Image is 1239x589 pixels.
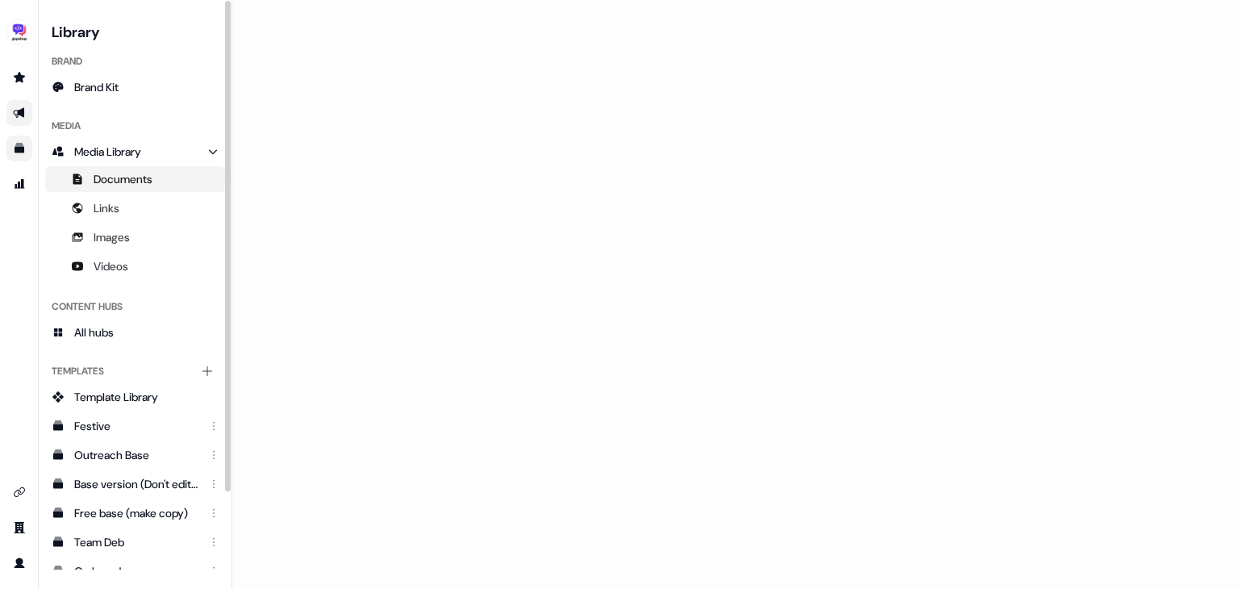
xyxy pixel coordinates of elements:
div: Outreach Base [74,447,199,463]
span: All hubs [74,324,114,340]
a: Free base (make copy) [45,500,225,526]
a: Outreach Base [45,442,225,468]
a: Base version (Don't edit) j [45,471,225,497]
a: Go to integrations [6,479,32,505]
a: Links [45,195,225,221]
div: Free base (make copy) [74,505,199,521]
span: Media Library [74,144,141,160]
a: Documents [45,166,225,192]
a: Go to templates [6,136,32,161]
a: On brand [45,558,225,584]
a: Template Library [45,384,225,410]
a: Media Library [45,139,225,165]
a: All hubs [45,320,225,345]
span: Videos [94,258,128,274]
a: Go to outbound experience [6,100,32,126]
div: Content Hubs [45,294,225,320]
span: Links [94,200,119,216]
div: Brand [45,48,225,74]
a: Go to prospects [6,65,32,90]
div: Base version (Don't edit) j [74,476,199,492]
div: Templates [45,358,225,384]
a: Go to profile [6,550,32,576]
div: Media [45,113,225,139]
h3: Library [45,19,225,42]
div: On brand [74,563,199,579]
a: Images [45,224,225,250]
a: Festive [45,413,225,439]
a: Go to team [6,515,32,541]
a: Videos [45,253,225,279]
a: Brand Kit [45,74,225,100]
div: Team Deb [74,534,199,550]
a: Team Deb [45,529,225,555]
a: Go to attribution [6,171,32,197]
span: Documents [94,171,152,187]
span: Brand Kit [74,79,119,95]
span: Template Library [74,389,158,405]
div: Festive [74,418,199,434]
span: Images [94,229,130,245]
